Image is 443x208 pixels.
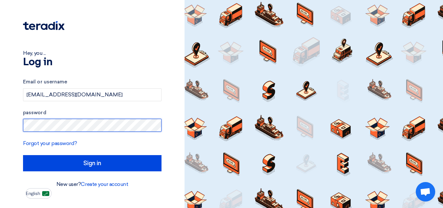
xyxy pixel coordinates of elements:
input: Sign in [23,155,162,171]
a: Open chat [416,182,435,202]
font: password [23,110,46,116]
img: ar-AR.png [42,191,49,196]
font: Email or username [23,79,67,85]
img: Teradix logo [23,21,65,30]
input: Enter your business email or username [23,88,162,101]
button: English [26,188,52,199]
font: Log in [23,57,52,67]
font: English [26,191,40,196]
a: Create your account [81,181,128,187]
font: Hey, you ... [23,50,46,56]
a: Forgot your password? [23,140,77,146]
font: New user? [56,181,81,187]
